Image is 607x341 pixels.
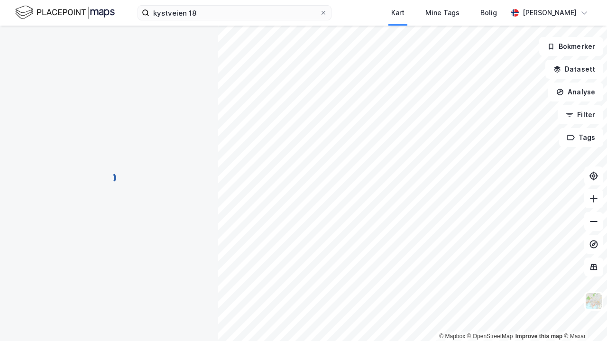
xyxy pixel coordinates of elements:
[467,333,513,340] a: OpenStreetMap
[523,7,577,18] div: [PERSON_NAME]
[391,7,405,18] div: Kart
[560,295,607,341] iframe: Chat Widget
[425,7,460,18] div: Mine Tags
[545,60,603,79] button: Datasett
[539,37,603,56] button: Bokmerker
[101,170,117,185] img: spinner.a6d8c91a73a9ac5275cf975e30b51cfb.svg
[439,333,465,340] a: Mapbox
[515,333,562,340] a: Improve this map
[560,295,607,341] div: Kontrollprogram for chat
[585,292,603,310] img: Z
[480,7,497,18] div: Bolig
[149,6,320,20] input: Søk på adresse, matrikkel, gårdeiere, leietakere eller personer
[559,128,603,147] button: Tags
[558,105,603,124] button: Filter
[15,4,115,21] img: logo.f888ab2527a4732fd821a326f86c7f29.svg
[548,83,603,101] button: Analyse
